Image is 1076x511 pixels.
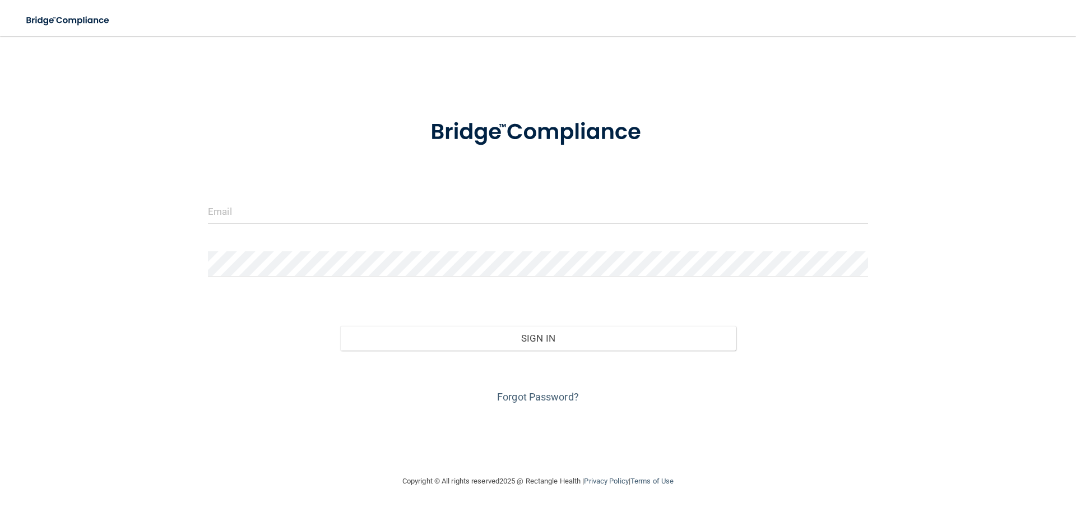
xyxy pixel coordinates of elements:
[407,103,669,162] img: bridge_compliance_login_screen.278c3ca4.svg
[208,199,868,224] input: Email
[497,391,579,403] a: Forgot Password?
[333,463,743,499] div: Copyright © All rights reserved 2025 @ Rectangle Health | |
[584,477,628,485] a: Privacy Policy
[340,326,736,351] button: Sign In
[630,477,674,485] a: Terms of Use
[17,9,120,32] img: bridge_compliance_login_screen.278c3ca4.svg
